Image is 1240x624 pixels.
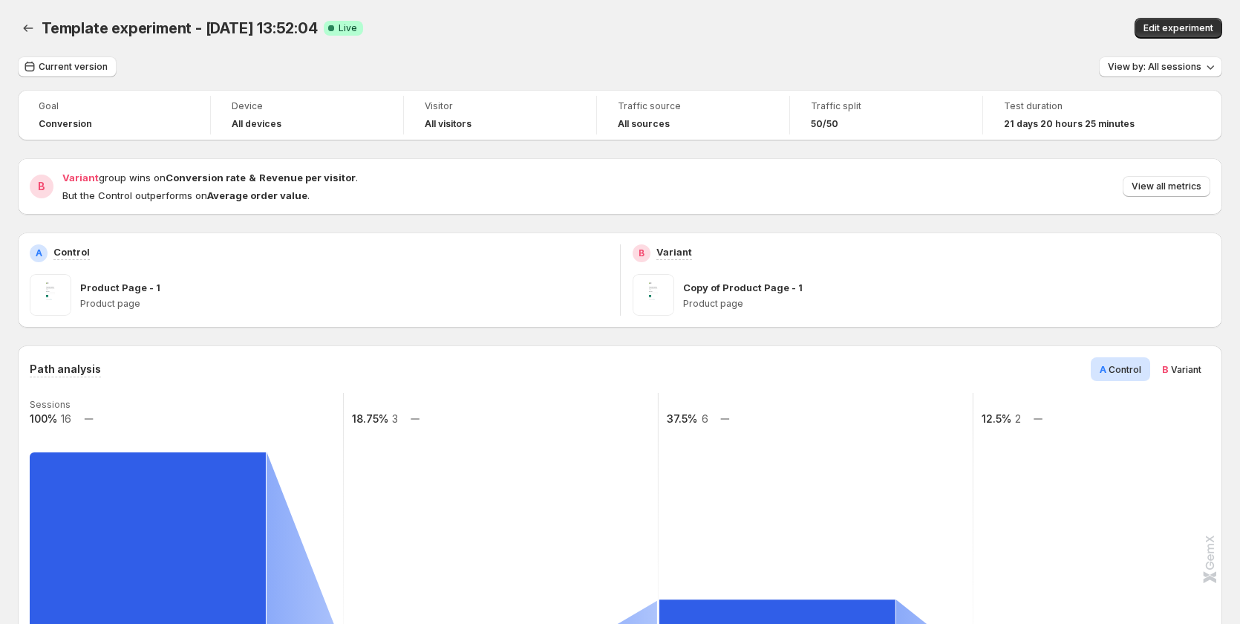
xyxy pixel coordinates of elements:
span: 50/50 [811,118,838,130]
p: Product page [80,298,608,310]
span: Test duration [1004,100,1155,112]
span: Conversion [39,118,92,130]
span: Device [232,100,382,112]
p: Variant [656,244,692,259]
span: Control [1109,364,1141,375]
span: Current version [39,61,108,73]
a: Traffic split50/50 [811,99,962,131]
p: Product Page - 1 [80,280,160,295]
button: Edit experiment [1135,18,1222,39]
p: Product page [683,298,1211,310]
h4: All visitors [425,118,471,130]
h2: B [639,247,645,259]
span: Edit experiment [1143,22,1213,34]
text: 16 [61,412,71,425]
button: Back [18,18,39,39]
a: DeviceAll devices [232,99,382,131]
span: But the Control outperforms on . [62,189,310,201]
span: View by: All sessions [1108,61,1201,73]
p: Copy of Product Page - 1 [683,280,803,295]
button: View by: All sessions [1099,56,1222,77]
button: Current version [18,56,117,77]
a: GoalConversion [39,99,189,131]
span: B [1162,363,1169,375]
span: 21 days 20 hours 25 minutes [1004,118,1135,130]
text: 12.5% [982,412,1011,425]
h2: B [38,179,45,194]
h4: All sources [618,118,670,130]
a: VisitorAll visitors [425,99,575,131]
span: Traffic source [618,100,769,112]
strong: Average order value [207,189,307,201]
span: Variant [1171,364,1201,375]
h3: Path analysis [30,362,101,377]
span: Template experiment - [DATE] 13:52:04 [42,19,318,37]
text: 2 [1015,412,1021,425]
span: Goal [39,100,189,112]
a: Test duration21 days 20 hours 25 minutes [1004,99,1155,131]
h2: A [36,247,42,259]
h4: All devices [232,118,281,130]
img: Copy of Product Page - 1 [633,274,674,316]
span: Live [339,22,357,34]
strong: Revenue per visitor [259,172,356,183]
span: View all metrics [1132,181,1201,192]
span: group wins on . [62,172,358,183]
img: Product Page - 1 [30,274,71,316]
p: Control [53,244,90,259]
a: Traffic sourceAll sources [618,99,769,131]
span: A [1100,363,1106,375]
span: Variant [62,172,99,183]
text: 37.5% [667,412,697,425]
text: 100% [30,412,57,425]
button: View all metrics [1123,176,1210,197]
text: 18.75% [352,412,388,425]
span: Traffic split [811,100,962,112]
span: Visitor [425,100,575,112]
strong: & [249,172,256,183]
text: 3 [392,412,398,425]
text: 6 [702,412,708,425]
strong: Conversion rate [166,172,246,183]
text: Sessions [30,399,71,410]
